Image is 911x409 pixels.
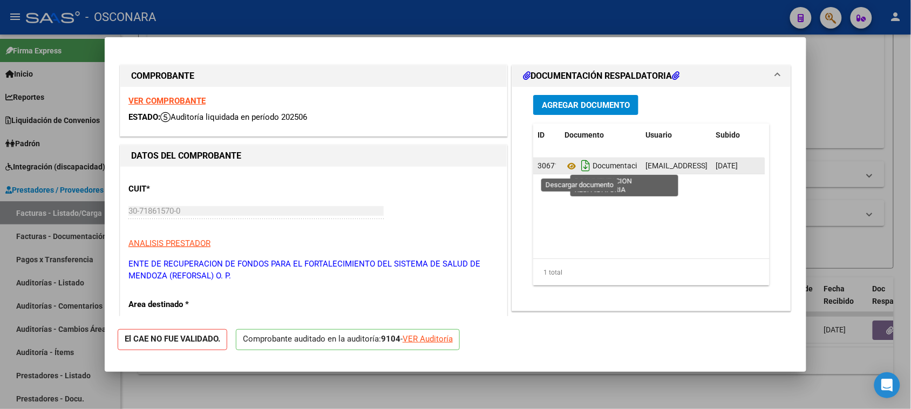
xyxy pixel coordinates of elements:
[512,65,791,87] mat-expansion-panel-header: DOCUMENTACIÓN RESPALDATORIA
[579,157,593,174] i: Descargar documento
[716,161,738,170] span: [DATE]
[542,100,630,110] span: Agregar Documento
[560,124,641,147] datatable-header-cell: Documento
[381,334,400,344] strong: 9104
[645,161,909,170] span: [EMAIL_ADDRESS][DOMAIN_NAME] - [PERSON_NAME] Santa [PERSON_NAME]
[128,238,210,248] span: ANALISIS PRESTADOR
[403,333,453,345] div: VER Auditoría
[716,131,740,139] span: Subido
[641,124,711,147] datatable-header-cell: Usuario
[128,96,206,106] a: VER COMPROBANTE
[160,112,307,122] span: Auditoría liquidada en período 202506
[131,71,194,81] strong: COMPROBANTE
[645,131,672,139] span: Usuario
[711,124,765,147] datatable-header-cell: Subido
[565,162,694,171] span: Documentacion Respaldatoria
[128,298,240,311] p: Area destinado *
[128,183,240,195] p: CUIT
[538,161,559,170] span: 30671
[512,87,791,311] div: DOCUMENTACIÓN RESPALDATORIA
[131,151,241,161] strong: DATOS DEL COMPROBANTE
[128,112,160,122] span: ESTADO:
[523,70,679,83] h1: DOCUMENTACIÓN RESPALDATORIA
[533,259,770,286] div: 1 total
[533,95,638,115] button: Agregar Documento
[236,329,460,350] p: Comprobante auditado en la auditoría: -
[565,131,604,139] span: Documento
[538,131,545,139] span: ID
[874,372,900,398] div: Open Intercom Messenger
[533,124,560,147] datatable-header-cell: ID
[128,258,499,282] p: ENTE DE RECUPERACION DE FONDOS PARA EL FORTALECIMIENTO DEL SISTEMA DE SALUD DE MENDOZA (REFORSAL)...
[118,329,227,350] strong: El CAE NO FUE VALIDADO.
